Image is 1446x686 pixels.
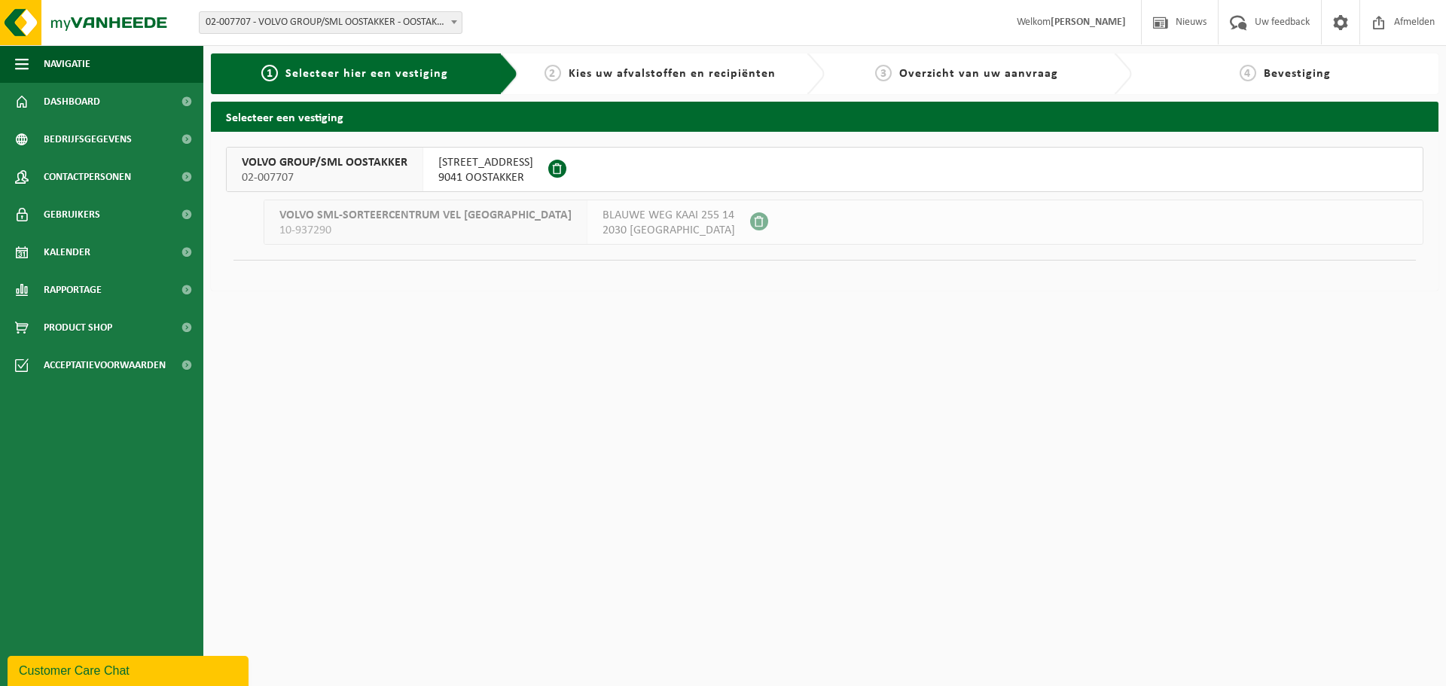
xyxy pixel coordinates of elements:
button: VOLVO GROUP/SML OOSTAKKER 02-007707 [STREET_ADDRESS]9041 OOSTAKKER [226,147,1423,192]
span: Gebruikers [44,196,100,233]
span: 2030 [GEOGRAPHIC_DATA] [602,223,735,238]
span: Kies uw afvalstoffen en recipiënten [569,68,776,80]
span: 02-007707 - VOLVO GROUP/SML OOSTAKKER - OOSTAKKER [200,12,462,33]
span: 1 [261,65,278,81]
span: 9041 OOSTAKKER [438,170,533,185]
span: Overzicht van uw aanvraag [899,68,1058,80]
strong: [PERSON_NAME] [1051,17,1126,28]
iframe: chat widget [8,653,252,686]
span: Navigatie [44,45,90,83]
span: 3 [875,65,892,81]
span: Kalender [44,233,90,271]
span: 02-007707 [242,170,407,185]
span: 4 [1240,65,1256,81]
h2: Selecteer een vestiging [211,102,1438,131]
span: Product Shop [44,309,112,346]
span: [STREET_ADDRESS] [438,155,533,170]
span: Selecteer hier een vestiging [285,68,448,80]
span: VOLVO GROUP/SML OOSTAKKER [242,155,407,170]
span: 02-007707 - VOLVO GROUP/SML OOSTAKKER - OOSTAKKER [199,11,462,34]
span: Bedrijfsgegevens [44,120,132,158]
span: Rapportage [44,271,102,309]
span: 10-937290 [279,223,572,238]
span: Dashboard [44,83,100,120]
span: 2 [545,65,561,81]
span: BLAUWE WEG KAAI 255 14 [602,208,735,223]
span: VOLVO SML-SORTEERCENTRUM VEL [GEOGRAPHIC_DATA] [279,208,572,223]
span: Acceptatievoorwaarden [44,346,166,384]
span: Contactpersonen [44,158,131,196]
span: Bevestiging [1264,68,1331,80]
